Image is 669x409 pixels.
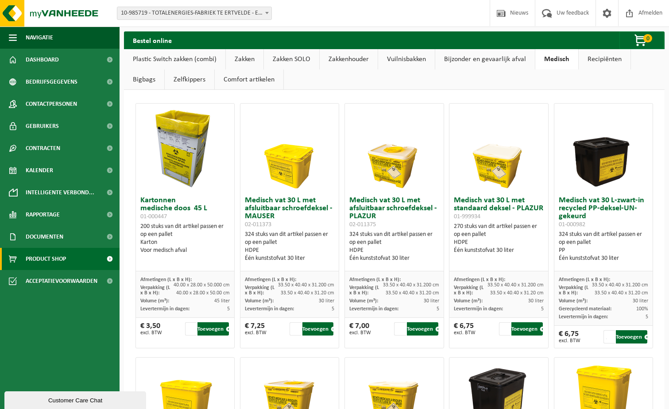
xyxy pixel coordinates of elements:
[185,322,197,336] input: 1
[454,223,543,255] div: 270 stuks van dit artikel passen er op een pallet
[140,306,189,312] span: Levertermijn in dagen:
[559,298,588,304] span: Volume (m³):
[26,115,59,137] span: Gebruikers
[140,285,170,296] span: Verpakking (L x B x H):
[455,104,543,192] img: 01-999934
[140,247,230,255] div: Voor medisch afval
[511,322,543,336] button: Toevoegen
[245,197,334,228] h3: Medisch vat 30 L met afsluitbaar schroefdeksel - MAUSER
[559,231,648,262] div: 324 stuks van dit artikel passen er op een pallet
[643,34,652,42] span: 0
[619,31,664,49] button: 0
[245,306,294,312] span: Levertermijn in dagen:
[26,71,77,93] span: Bedrijfsgegevens
[214,298,230,304] span: 45 liter
[541,306,544,312] span: 5
[281,290,334,296] span: 33.50 x 40.40 x 31.20 cm
[26,181,94,204] span: Intelligente verbond...
[176,290,230,296] span: 40.00 x 28.00 x 50.00 cm
[245,285,275,296] span: Verpakking (L x B x H):
[290,322,301,336] input: 1
[454,285,483,296] span: Verpakking (L x B x H):
[174,282,230,288] span: 40.00 x 28.00 x 50.000 cm
[407,322,438,336] button: Toevoegen
[579,49,630,69] a: Recipiënten
[140,223,230,255] div: 200 stuks van dit artikel passen er op een pallet
[349,330,371,336] span: excl. BTW
[454,330,476,336] span: excl. BTW
[349,231,439,262] div: 324 stuks van dit artikel passen er op een pallet
[636,306,648,312] span: 100%
[26,204,60,226] span: Rapportage
[559,285,588,296] span: Verpakking (L x B x H):
[499,322,510,336] input: 1
[454,322,476,336] div: € 6,75
[140,298,169,304] span: Volume (m³):
[349,221,376,228] span: 02-011375
[559,306,611,312] span: Gerecycleerd materiaal:
[490,290,544,296] span: 33.50 x 40.40 x 31.20 cm
[454,197,543,220] h3: Medisch vat 30 L met standaard deksel - PLAZUR
[245,221,271,228] span: 02-011373
[26,270,97,292] span: Acceptatievoorwaarden
[245,330,267,336] span: excl. BTW
[124,69,164,90] a: Bigbags
[559,104,648,192] img: 01-000982
[603,330,615,343] input: 1
[124,49,225,69] a: Plastic Switch zakken (combi)
[454,306,503,312] span: Levertermijn in dagen:
[26,248,66,270] span: Product Shop
[319,298,334,304] span: 30 liter
[245,104,334,192] img: 02-011373
[454,277,505,282] span: Afmetingen (L x B x H):
[140,330,162,336] span: excl. BTW
[226,49,263,69] a: Zakken
[633,298,648,304] span: 30 liter
[332,306,334,312] span: 5
[487,282,544,288] span: 33.50 x 40.40 x 31.200 cm
[454,298,483,304] span: Volume (m³):
[559,255,648,262] div: Één kunststofvat 30 liter
[394,322,406,336] input: 1
[245,322,267,336] div: € 7,25
[26,226,63,248] span: Documenten
[264,49,319,69] a: Zakken SOLO
[559,330,580,343] div: € 6,75
[140,197,230,220] h3: Kartonnen medische doos 45 L
[140,239,230,247] div: Karton
[435,49,535,69] a: Bijzonder en gevaarlijk afval
[616,330,647,343] button: Toevoegen
[117,7,271,19] span: 10-985719 - TOTALENERGIES-FABRIEK TE ERTVELDE - ERTVELDE
[197,322,229,336] button: Toevoegen
[140,213,167,220] span: 01-000447
[559,338,580,343] span: excl. BTW
[528,298,544,304] span: 30 liter
[26,159,53,181] span: Kalender
[349,306,398,312] span: Levertermijn in dagen:
[386,290,439,296] span: 33.50 x 40.40 x 31.20 cm
[245,231,334,262] div: 324 stuks van dit artikel passen er op een pallet
[141,104,229,192] img: 01-000447
[26,93,77,115] span: Contactpersonen
[245,255,334,262] div: Één kunststofvat 30 liter
[349,298,378,304] span: Volume (m³):
[117,7,272,20] span: 10-985719 - TOTALENERGIES-FABRIEK TE ERTVELDE - ERTVELDE
[559,314,608,320] span: Levertermijn in dagen:
[349,277,401,282] span: Afmetingen (L x B x H):
[349,197,439,228] h3: Medisch vat 30 L met afsluitbaar schroefdeksel - PLAZUR
[454,213,480,220] span: 01-999934
[245,277,296,282] span: Afmetingen (L x B x H):
[454,247,543,255] div: Één kunststofvat 30 liter
[559,197,648,228] h3: Medisch vat 30 L-zwart-in recycled PP-deksel-UN-gekeurd
[349,255,439,262] div: Één kunststofvat 30 liter
[349,285,379,296] span: Verpakking (L x B x H):
[559,221,585,228] span: 01-000982
[559,277,610,282] span: Afmetingen (L x B x H):
[26,27,53,49] span: Navigatie
[378,49,435,69] a: Vuilnisbakken
[302,322,334,336] button: Toevoegen
[320,49,378,69] a: Zakkenhouder
[383,282,439,288] span: 33.50 x 40.40 x 31.200 cm
[454,239,543,247] div: HDPE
